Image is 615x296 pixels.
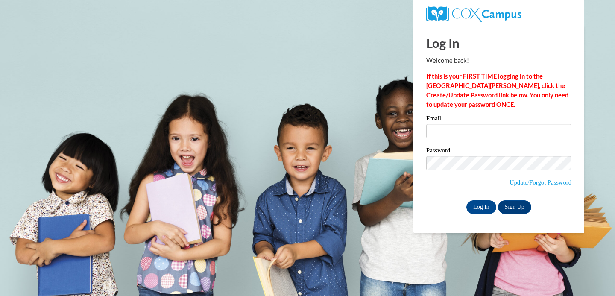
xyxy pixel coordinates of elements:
p: Welcome back! [426,56,571,65]
a: COX Campus [426,10,521,17]
label: Email [426,115,571,124]
img: COX Campus [426,6,521,22]
input: Log In [466,200,496,214]
a: Update/Forgot Password [510,179,571,186]
label: Password [426,147,571,156]
a: Sign Up [498,200,531,214]
h1: Log In [426,34,571,52]
strong: If this is your FIRST TIME logging in to the [GEOGRAPHIC_DATA][PERSON_NAME], click the Create/Upd... [426,73,568,108]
